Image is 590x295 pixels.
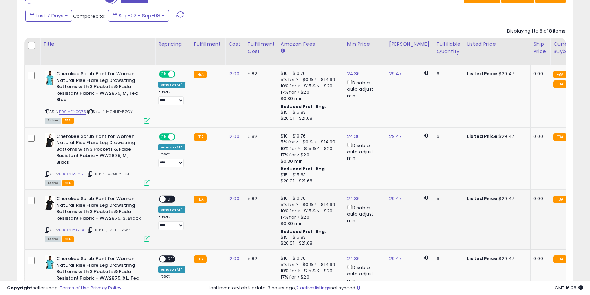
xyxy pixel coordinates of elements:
div: $15 - $15.83 [281,110,339,115]
div: 5% for >= $0 & <= $14.99 [281,202,339,208]
div: ASIN: [45,71,150,122]
div: 5% for >= $0 & <= $14.99 [281,261,339,268]
span: FBA [62,236,74,242]
a: B08GCZ3855 [59,171,86,177]
a: 24.36 [347,195,360,202]
span: | SKU: 7T-4V4X-YH0J [87,171,129,177]
div: 0.00 [533,133,545,140]
div: 17% for > $20 [281,152,339,158]
b: Cherokee Scrub Pant for Women Natural Rise Flare Leg Drawstring Bottoms with 3 Pockets & Fade Res... [56,71,141,105]
div: Disable auto adjust min [347,79,381,99]
div: Current Buybox Price [553,41,589,55]
div: Preset: [158,274,185,290]
div: 5% for >= $0 & <= $14.99 [281,77,339,83]
div: 17% for > $20 [281,214,339,220]
div: 17% for > $20 [281,274,339,280]
div: 5.82 [248,255,272,262]
span: All listings currently available for purchase on Amazon [45,118,61,124]
div: Preset: [158,152,185,168]
span: All listings currently available for purchase on Amazon [45,236,61,242]
span: Last 7 Days [36,12,63,19]
small: FBA [194,71,207,78]
div: seller snap | | [7,285,121,292]
button: Sep-02 - Sep-08 [108,10,169,22]
a: 12.00 [228,70,239,77]
div: ASIN: [45,196,150,241]
small: Amazon Fees. [281,48,285,54]
div: Amazon Fees [281,41,341,48]
a: 29.47 [389,70,402,77]
small: FBA [553,80,566,88]
div: $15 - $15.83 [281,234,339,240]
div: $29.47 [467,133,525,140]
a: 24.36 [347,255,360,262]
img: 312CQRuY2mL._SL40_.jpg [45,196,55,210]
b: Listed Price: [467,133,499,140]
span: Sep-02 - Sep-08 [119,12,160,19]
div: Cost [228,41,242,48]
div: Repricing [158,41,188,48]
div: $0.30 min [281,158,339,164]
span: OFF [166,196,177,202]
div: Title [43,41,152,48]
div: Fulfillment [194,41,222,48]
div: Amazon AI * [158,82,185,88]
small: FBA [553,71,566,78]
b: Cherokee Scrub Pant for Women Natural Rise Flare Leg Drawstring Bottoms with 3 Pockets & Fade Res... [56,255,141,290]
b: Listed Price: [467,195,499,202]
div: 5% for >= $0 & <= $14.99 [281,139,339,145]
button: Last 7 Days [25,10,72,22]
div: $29.47 [467,255,525,262]
a: 12.00 [228,133,239,140]
img: 312CQRuY2mL._SL40_.jpg [45,133,55,147]
div: Amazon AI * [158,206,185,213]
div: 6 [437,133,458,140]
strong: Copyright [7,285,33,291]
span: FBA [62,118,74,124]
div: ASIN: [45,133,150,185]
div: $10 - $10.76 [281,255,339,261]
div: Fulfillable Quantity [437,41,461,55]
span: OFF [174,134,185,140]
small: FBA [553,255,566,263]
span: | SKU: HQ-3EKD-YW7S [87,227,133,233]
div: Disable auto adjust min [347,204,381,224]
span: 2025-09-16 16:28 GMT [555,285,583,291]
div: 5 [437,196,458,202]
div: $10 - $10.76 [281,71,339,77]
a: 24.36 [347,133,360,140]
div: 5.82 [248,133,272,140]
div: Amazon AI * [158,144,185,150]
div: 0.00 [533,196,545,202]
span: ON [160,134,168,140]
div: [PERSON_NAME] [389,41,431,48]
div: Preset: [158,89,185,105]
span: Compared to: [73,13,105,20]
a: 2 active listings [296,285,330,291]
div: 6 [437,255,458,262]
a: B09MFNQQ75 [59,109,86,115]
div: Last InventoryLab Update: 3 hours ago, not synced. [209,285,583,292]
small: FBA [553,196,566,203]
img: 3190vd8rl-L._SL40_.jpg [45,255,55,269]
span: All listings currently available for purchase on Amazon [45,180,61,186]
b: Cherokee Scrub Pant for Women Natural Rise Flare Leg Drawstring Bottoms with 3 Pockets & Fade Res... [56,133,141,168]
div: Preset: [158,214,185,230]
div: $20.01 - $21.68 [281,178,339,184]
div: 0.00 [533,255,545,262]
a: 12.00 [228,255,239,262]
div: Amazon AI * [158,266,185,273]
div: $15 - $15.83 [281,172,339,178]
b: Listed Price: [467,70,499,77]
a: 29.47 [389,195,402,202]
a: Privacy Policy [91,285,121,291]
div: $20.01 - $21.68 [281,240,339,246]
div: $0.30 min [281,220,339,227]
div: Disable auto adjust min [347,141,381,162]
span: ON [160,71,168,77]
span: | SKU: 4H-GNHE-5ZOY [87,109,133,114]
b: Reduced Prof. Rng. [281,229,326,234]
small: FBA [553,133,566,141]
div: 0.00 [533,71,545,77]
div: $29.47 [467,71,525,77]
